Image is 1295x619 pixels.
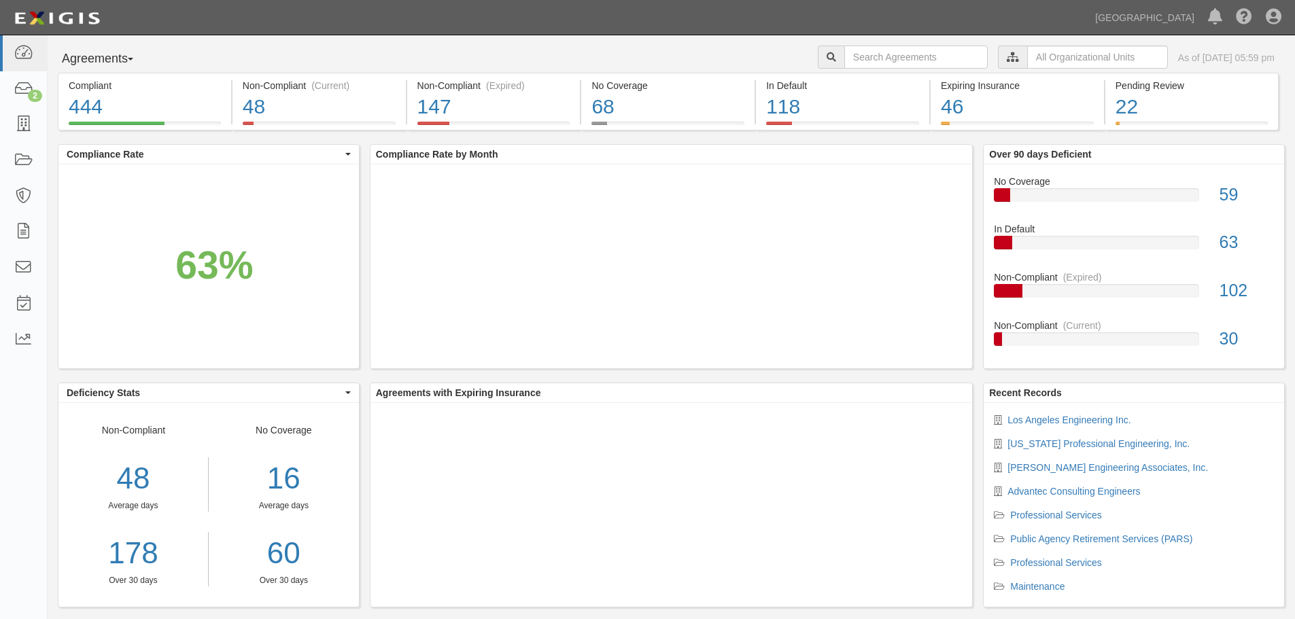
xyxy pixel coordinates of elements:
[989,387,1062,398] b: Recent Records
[984,270,1284,284] div: Non-Compliant
[844,46,988,69] input: Search Agreements
[28,90,42,102] div: 2
[1007,414,1130,425] a: Los Angeles Engineering Inc.
[1007,486,1140,497] a: Advantec Consulting Engineers
[67,147,342,161] span: Compliance Rate
[243,92,396,122] div: 48
[1209,327,1284,351] div: 30
[931,122,1104,132] a: Expiring Insurance46
[756,122,929,132] a: In Default118
[407,122,581,132] a: Non-Compliant(Expired)147
[417,92,570,122] div: 147
[1007,438,1190,449] a: [US_STATE] Professional Engineering, Inc.
[766,79,919,92] div: In Default
[1010,510,1102,520] a: Professional Services
[58,532,208,575] a: 178
[1105,122,1279,132] a: Pending Review22
[67,386,342,400] span: Deficiency Stats
[417,79,570,92] div: Non-Compliant (Expired)
[243,79,396,92] div: Non-Compliant (Current)
[219,457,349,500] div: 16
[376,387,541,398] b: Agreements with Expiring Insurance
[1178,51,1275,65] div: As of [DATE] 05:59 pm
[1236,10,1252,26] i: Help Center - Complianz
[994,222,1274,270] a: In Default63
[989,149,1091,160] b: Over 90 days Deficient
[1007,462,1208,473] a: [PERSON_NAME] Engineering Associates, Inc.
[376,149,498,160] b: Compliance Rate by Month
[58,122,231,132] a: Compliant444
[219,500,349,512] div: Average days
[69,79,221,92] div: Compliant
[175,238,253,294] div: 63%
[58,383,359,402] button: Deficiency Stats
[311,79,349,92] div: (Current)
[58,575,208,586] div: Over 30 days
[1116,79,1268,92] div: Pending Review
[1027,46,1168,69] input: All Organizational Units
[232,122,406,132] a: Non-Compliant(Current)48
[1088,4,1201,31] a: [GEOGRAPHIC_DATA]
[1010,581,1065,592] a: Maintenance
[1209,183,1284,207] div: 59
[1063,270,1102,284] div: (Expired)
[766,92,919,122] div: 118
[984,175,1284,188] div: No Coverage
[581,122,755,132] a: No Coverage68
[1010,533,1192,544] a: Public Agency Retirement Services (PARS)
[58,457,208,500] div: 48
[10,6,104,31] img: logo-5460c22ac91f19d4615b14bd174203de0afe785f0fc80cf4dbbc73dc1793850b.png
[209,423,359,586] div: No Coverage
[1209,279,1284,303] div: 102
[994,319,1274,357] a: Non-Compliant(Current)30
[994,175,1274,223] a: No Coverage59
[1116,92,1268,122] div: 22
[984,222,1284,236] div: In Default
[58,423,209,586] div: Non-Compliant
[984,319,1284,332] div: Non-Compliant
[58,145,359,164] button: Compliance Rate
[941,92,1094,122] div: 46
[69,92,221,122] div: 444
[1063,319,1101,332] div: (Current)
[219,532,349,575] a: 60
[994,270,1274,319] a: Non-Compliant(Expired)102
[591,79,744,92] div: No Coverage
[58,46,160,73] button: Agreements
[1209,230,1284,255] div: 63
[1010,557,1102,568] a: Professional Services
[591,92,744,122] div: 68
[219,575,349,586] div: Over 30 days
[941,79,1094,92] div: Expiring Insurance
[58,500,208,512] div: Average days
[486,79,525,92] div: (Expired)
